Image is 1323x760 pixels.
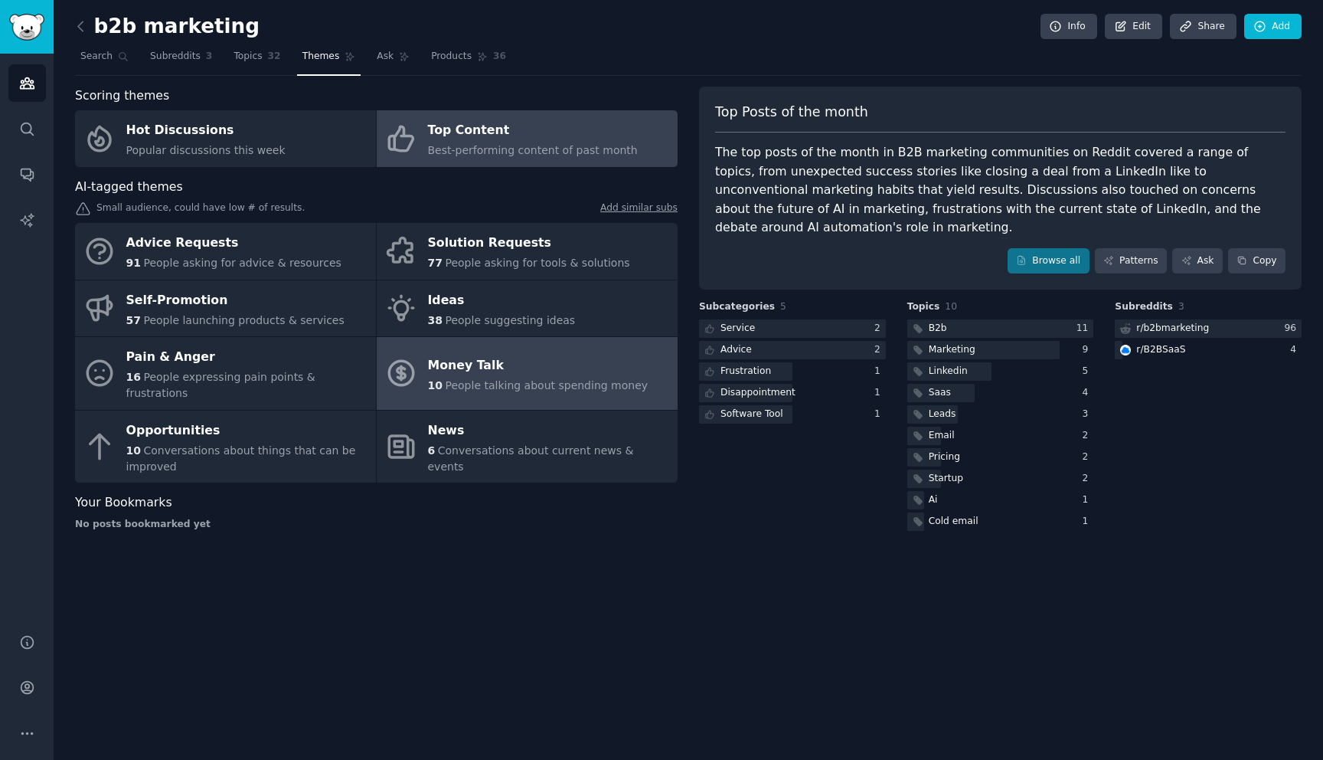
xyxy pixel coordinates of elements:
[874,343,886,357] div: 2
[907,341,1094,360] a: Marketing9
[445,379,648,391] span: People talking about spending money
[929,515,978,529] div: Cold email
[929,408,956,421] div: Leads
[907,300,940,314] span: Topics
[720,365,771,378] div: Frustration
[75,337,376,410] a: Pain & Anger16People expressing pain points & frustrations
[126,444,141,457] span: 10
[428,119,638,143] div: Top Content
[377,223,678,280] a: Solution Requests77People asking for tools & solutions
[126,257,141,269] span: 91
[377,110,678,167] a: Top ContentBest-performing content of past month
[75,280,376,337] a: Self-Promotion57People launching products & services
[1083,343,1094,357] div: 9
[1083,408,1094,421] div: 3
[1244,14,1302,40] a: Add
[874,386,886,400] div: 1
[428,418,670,443] div: News
[907,319,1094,339] a: B2b11
[715,143,1285,237] div: The top posts of the month in B2B marketing communities on Reddit covered a range of topics, from...
[143,314,344,326] span: People launching products & services
[600,201,678,218] a: Add similar subs
[445,257,629,269] span: People asking for tools & solutions
[907,405,1094,424] a: Leads3
[126,144,286,156] span: Popular discussions this week
[1083,450,1094,464] div: 2
[234,50,262,64] span: Topics
[929,343,975,357] div: Marketing
[720,322,755,336] div: Service
[268,50,281,64] span: 32
[720,386,795,400] div: Disappointment
[428,444,634,473] span: Conversations about current news & events
[126,418,368,443] div: Opportunities
[377,280,678,337] a: Ideas38People suggesting ideas
[699,384,886,403] a: Disappointment1
[1120,345,1131,355] img: B2BSaaS
[907,448,1094,467] a: Pricing2
[428,379,443,391] span: 10
[929,429,955,443] div: Email
[907,491,1094,510] a: Ai1
[145,44,217,76] a: Subreddits3
[297,44,361,76] a: Themes
[75,87,169,106] span: Scoring themes
[1083,386,1094,400] div: 4
[1083,429,1094,443] div: 2
[377,411,678,483] a: News6Conversations about current news & events
[720,343,752,357] div: Advice
[945,301,957,312] span: 10
[1008,248,1089,274] a: Browse all
[699,300,775,314] span: Subcategories
[1083,493,1094,507] div: 1
[377,50,394,64] span: Ask
[228,44,286,76] a: Topics32
[780,301,786,312] span: 5
[907,362,1094,382] a: Linkedin5
[75,44,134,76] a: Search
[1040,14,1097,40] a: Info
[126,346,368,370] div: Pain & Anger
[715,103,868,122] span: Top Posts of the month
[929,450,960,464] div: Pricing
[720,408,783,421] div: Software Tool
[126,288,345,313] div: Self-Promotion
[874,365,886,378] div: 1
[206,50,213,64] span: 3
[1136,343,1185,357] div: r/ B2BSaaS
[126,314,141,326] span: 57
[126,371,141,383] span: 16
[428,144,638,156] span: Best-performing content of past month
[1095,248,1167,274] a: Patterns
[377,337,678,410] a: Money Talk10People talking about spending money
[1076,322,1094,336] div: 11
[428,314,443,326] span: 38
[699,362,886,382] a: Frustration1
[428,231,630,256] div: Solution Requests
[907,470,1094,489] a: Startup2
[699,405,886,424] a: Software Tool1
[428,288,576,313] div: Ideas
[1115,319,1302,339] a: r/b2bmarketing96
[431,50,472,64] span: Products
[874,408,886,421] div: 1
[907,384,1094,403] a: Saas4
[426,44,511,76] a: Products36
[1105,14,1162,40] a: Edit
[1228,248,1285,274] button: Copy
[1115,300,1173,314] span: Subreddits
[126,371,315,399] span: People expressing pain points & frustrations
[929,472,963,486] div: Startup
[1115,341,1302,360] a: B2BSaaSr/B2BSaaS4
[428,353,648,378] div: Money Talk
[75,110,376,167] a: Hot DiscussionsPopular discussions this week
[75,178,183,197] span: AI-tagged themes
[1178,301,1184,312] span: 3
[1136,322,1209,336] div: r/ b2bmarketing
[929,493,938,507] div: Ai
[75,201,678,218] div: Small audience, could have low # of results.
[1172,248,1223,274] a: Ask
[1284,322,1302,336] div: 96
[445,314,575,326] span: People suggesting ideas
[75,15,260,39] h2: b2b marketing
